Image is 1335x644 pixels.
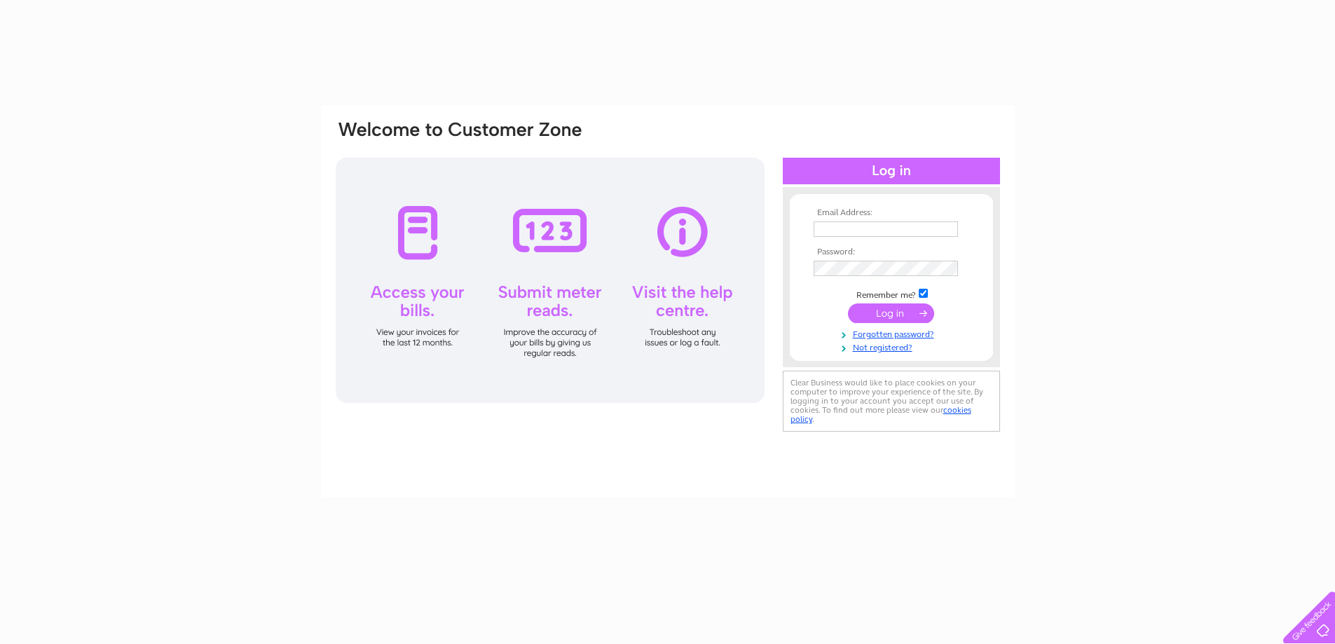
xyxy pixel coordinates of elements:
[783,371,1000,432] div: Clear Business would like to place cookies on your computer to improve your experience of the sit...
[810,287,973,301] td: Remember me?
[810,247,973,257] th: Password:
[790,405,971,424] a: cookies policy
[814,340,973,353] a: Not registered?
[848,303,934,323] input: Submit
[814,327,973,340] a: Forgotten password?
[810,208,973,218] th: Email Address:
